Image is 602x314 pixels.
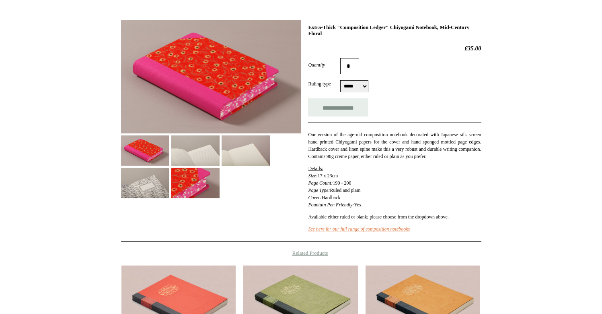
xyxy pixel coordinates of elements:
label: Ruling type [308,80,340,87]
em: Cover: [308,195,321,200]
span: Details: [308,166,323,171]
em: Page Count: [308,180,333,186]
em: Page Type: [308,187,330,193]
span: 17 x 23cm [318,173,338,179]
img: Extra-Thick "Composition Ledger" Chiyogami Notebook, Mid-Century Floral [222,135,270,166]
img: Extra-Thick "Composition Ledger" Chiyogami Notebook, Mid-Century Floral [121,20,301,133]
span: Our version of the age-old composition notebook decorated with Japanese silk screen hand printed ... [308,132,481,159]
a: See here for our full range of composition notebooks [308,226,410,232]
h4: Related Products [100,250,502,256]
img: Extra-Thick "Composition Ledger" Chiyogami Notebook, Mid-Century Floral [121,135,169,166]
em: Fountain Pen Friendly: [308,202,354,208]
em: Size: [308,173,317,179]
span: Ruled and plain [330,187,361,193]
img: Extra-Thick "Composition Ledger" Chiyogami Notebook, Mid-Century Floral [121,168,169,198]
img: Extra-Thick "Composition Ledger" Chiyogami Notebook, Mid-Century Floral [171,168,220,198]
h1: Extra-Thick "Composition Ledger" Chiyogami Notebook, Mid-Century Floral [308,24,481,37]
h2: £35.00 [308,45,481,52]
span: Hardback [322,195,341,200]
p: Available either ruled or blank; please choose from the dropdown above. [308,213,481,220]
img: Extra-Thick "Composition Ledger" Chiyogami Notebook, Mid-Century Floral [171,135,220,166]
p: 190 - 200 [308,165,481,208]
label: Quantity [308,61,340,69]
span: Yes [354,202,361,208]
